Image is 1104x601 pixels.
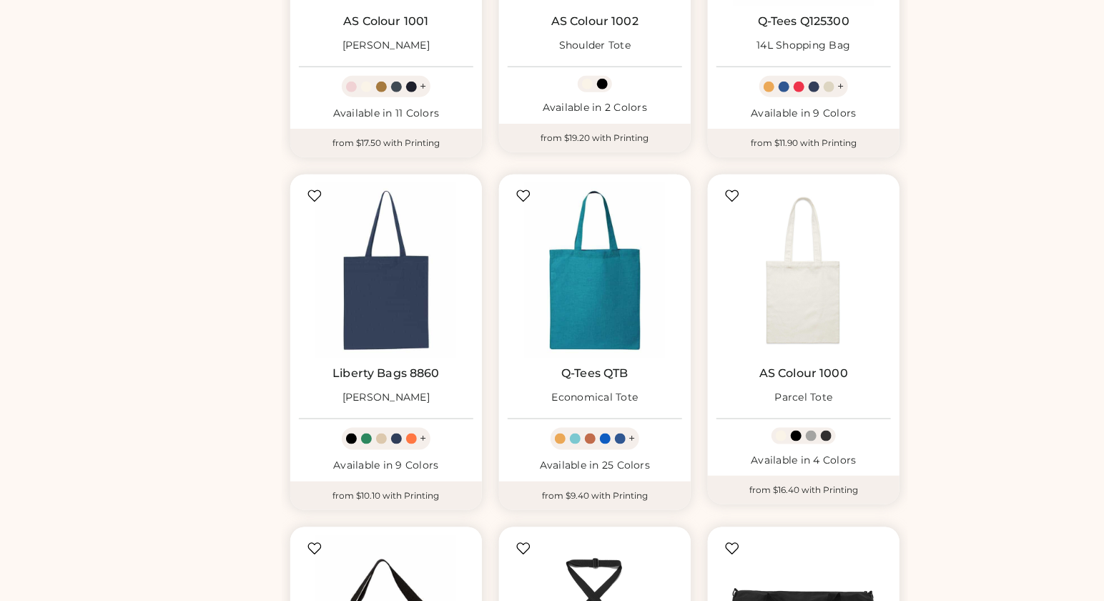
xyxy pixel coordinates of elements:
div: from $11.90 with Printing [708,129,900,157]
div: Shoulder Tote [559,39,631,53]
a: Q-Tees QTB [561,366,629,381]
div: from $10.10 with Printing [290,482,482,510]
div: Available in 4 Colors [716,454,891,468]
div: Parcel Tote [775,391,833,405]
div: + [420,79,426,94]
div: from $17.50 with Printing [290,129,482,157]
img: AS Colour 1000 Parcel Tote [716,183,891,358]
a: Q-Tees Q125300 [758,14,849,29]
div: [PERSON_NAME] [342,391,430,405]
div: Available in 25 Colors [508,459,682,473]
div: Economical Tote [552,391,639,405]
div: [PERSON_NAME] [342,39,430,53]
div: from $16.40 with Printing [708,476,900,504]
div: Available in 9 Colors [716,107,891,121]
div: Available in 11 Colors [299,107,473,121]
div: + [629,431,635,446]
div: Available in 9 Colors [299,459,473,473]
a: Liberty Bags 8860 [332,366,440,381]
div: Available in 2 Colors [508,101,682,115]
img: Liberty Bags 8860 Nicole Tote [299,183,473,358]
div: + [420,431,426,446]
a: AS Colour 1002 [551,14,639,29]
div: from $9.40 with Printing [499,482,691,510]
div: 14L Shopping Bag [757,39,851,53]
a: AS Colour 1001 [343,14,428,29]
div: from $19.20 with Printing [499,124,691,152]
img: Q-Tees QTB Economical Tote [508,183,682,358]
div: + [837,79,844,94]
a: AS Colour 1000 [759,366,848,381]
